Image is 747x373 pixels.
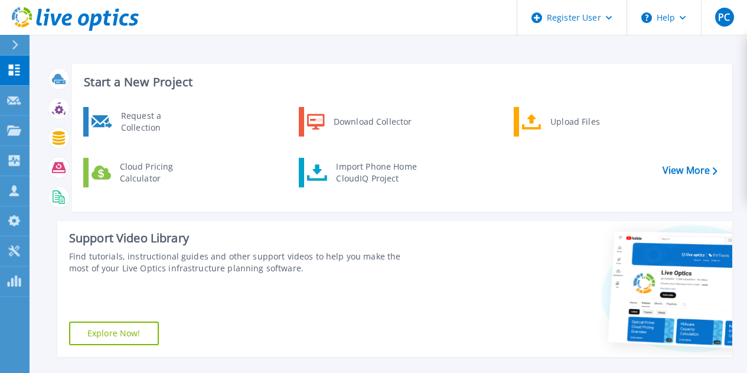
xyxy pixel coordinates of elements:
div: Request a Collection [115,110,201,134]
div: Upload Files [544,110,632,134]
a: Explore Now! [69,322,159,345]
div: Download Collector [328,110,417,134]
div: Support Video Library [69,231,420,246]
a: Cloud Pricing Calculator [83,158,204,187]
a: Download Collector [299,107,420,137]
h3: Start a New Project [84,76,717,89]
a: View More [663,165,717,176]
div: Find tutorials, instructional guides and other support videos to help you make the most of your L... [69,251,420,274]
div: Cloud Pricing Calculator [114,161,201,184]
a: Request a Collection [83,107,204,137]
div: Import Phone Home CloudIQ Project [330,161,422,184]
a: Upload Files [514,107,635,137]
span: PC [718,12,730,22]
